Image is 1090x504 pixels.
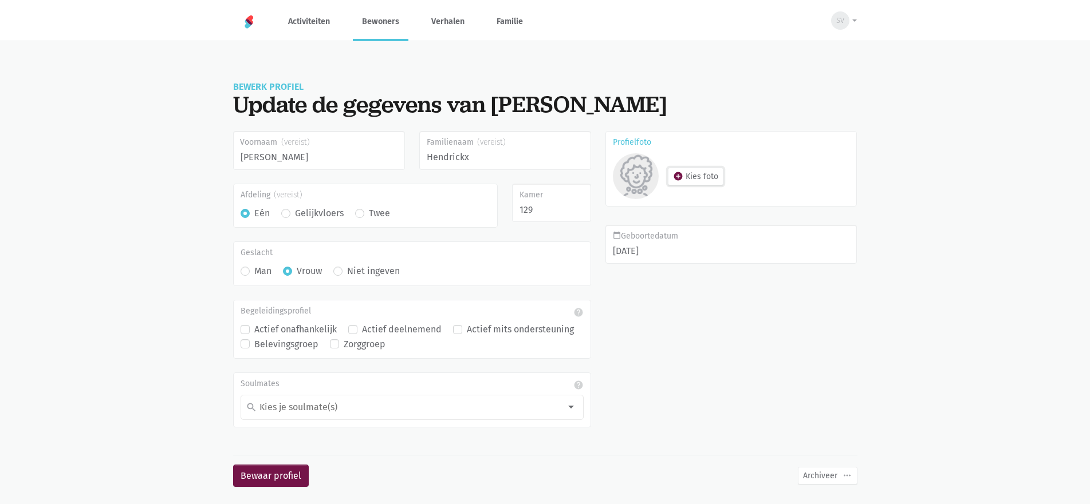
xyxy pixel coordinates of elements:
i: more_horiz [842,470,852,481]
label: Soulmates [241,378,280,390]
label: Actief onafhankelijk [254,322,337,337]
i: add_circle [673,171,683,181]
img: Home [242,15,256,29]
label: Gelijkvloers [295,206,344,221]
button: add_circleKies foto [668,168,723,185]
label: Geboortedatum [613,230,850,243]
label: Actief deelnemend [362,322,442,337]
label: Belevingsgroep [254,337,318,352]
button: SV [824,7,857,34]
label: Niet ingeven [347,264,400,279]
label: Geslacht [241,244,273,259]
a: Familie [487,2,532,41]
a: Activiteiten [279,2,339,41]
label: Twee [369,206,390,221]
label: Vrouw [297,264,322,279]
div: Bewerk profiel [233,69,857,91]
label: Familienaam [427,136,584,149]
i: help [573,380,584,390]
button: Archiveermore_horiz [798,467,857,485]
a: Verhalen [422,2,474,41]
button: Bewaar profiel [233,465,309,487]
label: Actief mits ondersteuning [467,322,574,337]
label: Kamer [520,189,584,201]
span: SV [836,15,844,26]
input: Kies je soulmate(s) [258,400,560,415]
label: Profielfoto [613,136,651,149]
label: Afdeling [241,186,302,201]
label: Zorggroep [344,337,385,352]
label: Begeleidingsprofiel [241,303,311,318]
i: calendar_today [613,231,621,239]
label: Man [254,264,271,279]
label: Voornaam [240,136,398,149]
img: avatar_female.png [613,153,659,199]
label: Eén [254,206,270,221]
i: help [573,307,584,318]
a: Bewoners [353,2,408,41]
div: Update de gegevens van [PERSON_NAME] [233,91,857,117]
